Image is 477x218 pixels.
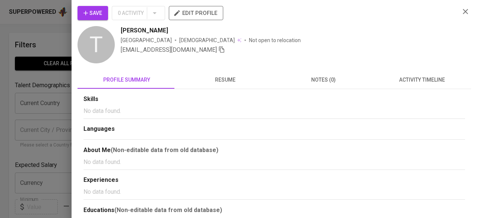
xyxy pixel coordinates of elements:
div: Skills [83,95,465,104]
span: [DEMOGRAPHIC_DATA] [179,37,236,44]
p: Not open to relocation [249,37,301,44]
span: [EMAIL_ADDRESS][DOMAIN_NAME] [121,46,217,53]
span: activity timeline [377,75,467,85]
span: [PERSON_NAME] [121,26,168,35]
b: (Non-editable data from old database) [111,146,218,154]
span: profile summary [82,75,171,85]
span: resume [180,75,270,85]
p: No data found. [83,107,465,116]
div: Languages [83,125,465,133]
span: notes (0) [279,75,368,85]
p: No data found. [83,158,465,167]
span: Save [83,9,102,18]
div: [GEOGRAPHIC_DATA] [121,37,172,44]
a: edit profile [169,10,223,16]
div: Educations [83,206,465,215]
div: About Me [83,146,465,155]
div: Experiences [83,176,465,184]
div: T [78,26,115,63]
button: edit profile [169,6,223,20]
button: Save [78,6,108,20]
p: No data found. [83,187,465,196]
b: (Non-editable data from old database) [114,206,222,214]
span: edit profile [175,8,217,18]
